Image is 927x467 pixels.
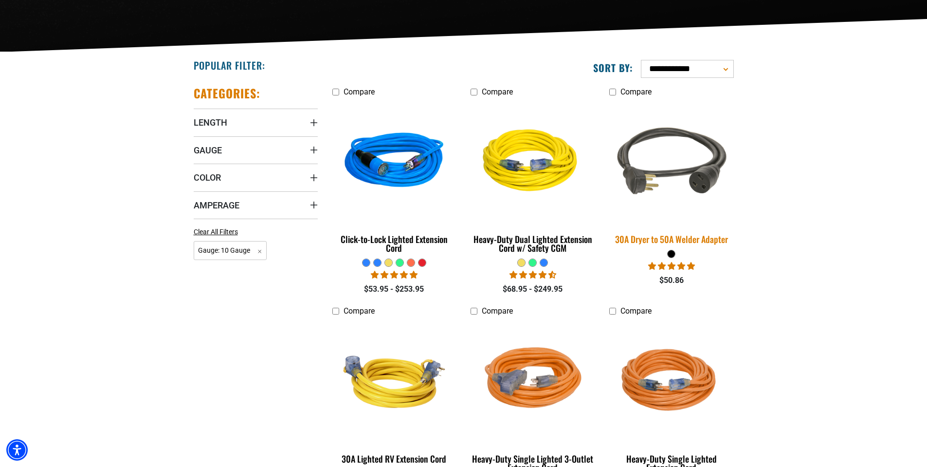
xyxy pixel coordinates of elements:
h2: Categories: [194,86,261,101]
span: Compare [482,306,513,316]
span: Gauge: 10 Gauge [194,241,267,260]
span: Gauge [194,145,222,156]
span: 4.87 stars [371,270,418,280]
span: Length [194,117,227,128]
span: Compare [482,87,513,96]
div: Click-to-Lock Lighted Extension Cord [332,235,456,252]
span: Compare [344,306,375,316]
img: orange [610,325,733,437]
summary: Color [194,164,318,191]
label: Sort by: [593,61,633,74]
a: Clear All Filters [194,227,242,237]
div: $68.95 - $249.95 [471,283,595,295]
summary: Amperage [194,191,318,219]
img: yellow [333,325,455,437]
span: 5.00 stars [648,262,695,271]
span: Color [194,172,221,183]
span: Compare [344,87,375,96]
span: Compare [620,306,652,316]
div: Heavy-Duty Dual Lighted Extension Cord w/ Safety CGM [471,235,595,252]
div: Accessibility Menu [6,439,28,461]
span: Clear All Filters [194,228,238,236]
div: 30A Lighted RV Extension Cord [332,454,456,463]
div: 30A Dryer to 50A Welder Adapter [609,235,733,243]
span: Amperage [194,200,239,211]
div: $53.95 - $253.95 [332,283,456,295]
a: black 30A Dryer to 50A Welder Adapter [609,101,733,249]
span: Compare [620,87,652,96]
a: blue Click-to-Lock Lighted Extension Cord [332,101,456,258]
img: blue [333,106,455,218]
a: Gauge: 10 Gauge [194,245,267,255]
img: black [603,100,740,224]
div: $50.86 [609,275,733,286]
summary: Gauge [194,136,318,164]
span: 4.64 stars [509,270,556,280]
h2: Popular Filter: [194,59,265,72]
img: yellow [472,106,594,218]
img: orange [472,325,594,437]
summary: Length [194,109,318,136]
a: yellow Heavy-Duty Dual Lighted Extension Cord w/ Safety CGM [471,101,595,258]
